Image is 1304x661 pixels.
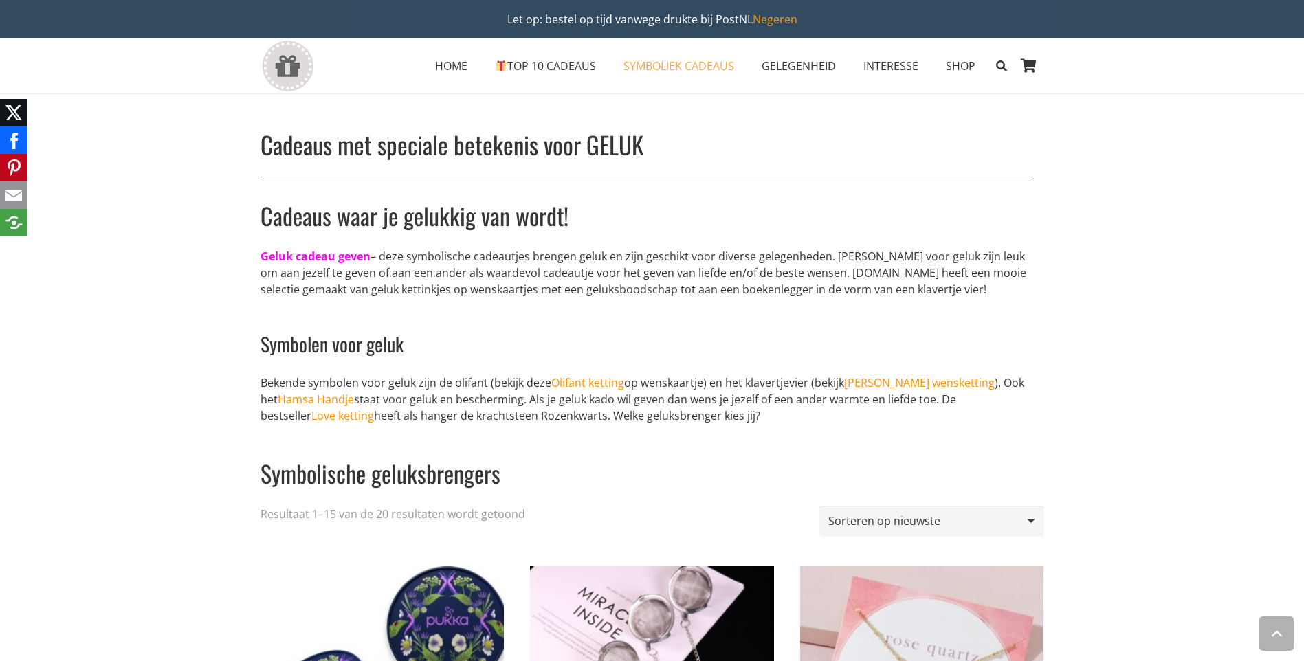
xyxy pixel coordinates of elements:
p: Resultaat 1–15 van de 20 resultaten wordt getoond [261,506,525,522]
a: Olifant ketting [551,375,624,390]
span: HOME [435,58,467,74]
a: SYMBOLIEK CADEAUSSYMBOLIEK CADEAUS Menu [610,49,748,83]
a: gift-box-icon-grey-inspirerendwinkelen [261,41,315,92]
a: Negeren [753,12,797,27]
a: HOMEHOME Menu [421,49,481,83]
select: Winkelbestelling [819,506,1043,537]
a: 🎁TOP 10 CADEAUS🎁 TOP 10 CADEAUS Menu [481,49,610,83]
a: SHOPSHOP Menu [932,49,989,83]
h3: Symbolen voor geluk [261,314,1033,357]
a: INTERESSEINTERESSE Menu [850,49,932,83]
p: Bekende symbolen voor geluk zijn de olifant (bekijk deze op wenskaartje) en het klavertjevier (be... [261,374,1033,424]
span: INTERESSE [863,58,918,74]
span: SYMBOLIEK CADEAUS [623,58,734,74]
a: Hamsa Handje [278,392,354,407]
img: 🎁 [496,60,507,71]
h1: Cadeaus met speciale betekenis voor GELUK [261,129,1033,160]
a: GELEGENHEIDGELEGENHEID Menu [748,49,850,83]
span: SHOP [946,58,975,74]
b: Geluk cadeau geven [261,249,371,264]
h2: Cadeaus waar je gelukkig van wordt! [261,183,1033,232]
span: TOP 10 CADEAUS [495,58,596,74]
a: [PERSON_NAME] wensketting [844,375,995,390]
a: Winkelwagen [1014,38,1044,93]
p: – deze symbolische cadeautjes brengen geluk en zijn geschikt voor diverse gelegenheden. [PERSON_N... [261,248,1033,298]
a: Terug naar top [1259,616,1294,651]
a: Zoeken [989,49,1013,83]
a: Love ketting [311,408,374,423]
span: GELEGENHEID [762,58,836,74]
h2: Symbolische geluksbrengers [261,440,1033,490]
